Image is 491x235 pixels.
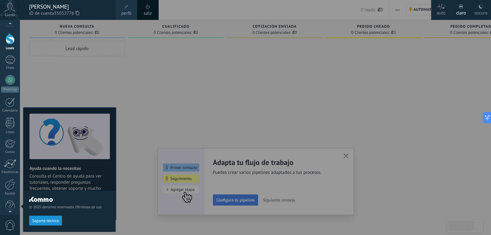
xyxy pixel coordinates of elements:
[76,205,102,210] a: Términos de uso
[5,13,15,17] span: Cuenta
[474,4,487,20] div: oscuro
[1,87,19,92] div: WhatsApp
[1,130,19,134] div: Listas
[29,218,62,223] a: Soporte técnico
[144,10,152,17] a: salir
[1,170,19,174] div: Estadísticas
[1,192,19,196] div: Ajustes
[1,150,19,154] div: Correo
[29,216,62,225] button: Soporte técnico
[29,205,110,210] span: © 2025 derechos reservados |
[54,10,79,17] span: 35052776
[456,4,466,20] div: claro
[121,10,131,17] span: perfil
[1,46,19,50] div: Leads
[1,66,19,70] div: Chats
[29,3,110,10] div: [PERSON_NAME]
[437,4,446,20] div: auto
[29,10,110,17] span: ID de cuenta
[1,109,19,113] div: Calendario
[32,219,59,223] span: Soporte técnico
